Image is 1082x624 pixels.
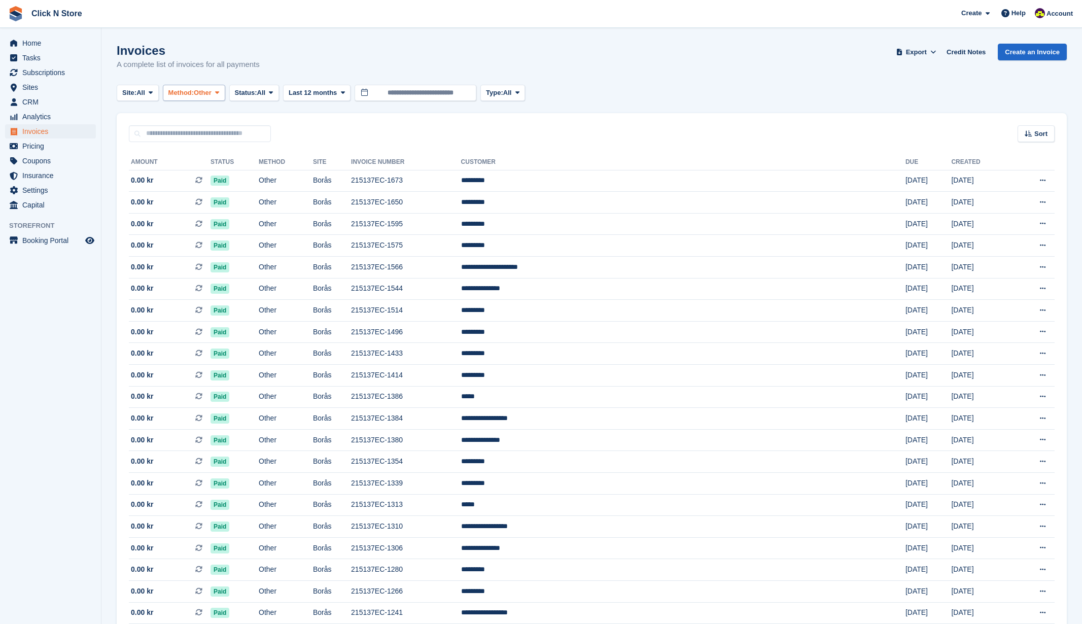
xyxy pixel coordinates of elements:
[259,386,313,408] td: Other
[313,451,351,473] td: Borås
[905,429,952,451] td: [DATE]
[283,85,351,101] button: Last 12 months
[8,6,23,21] img: stora-icon-8386f47178a22dfd0bd8f6a31ec36ba5ce8667c1dd55bd0f319d3a0aa187defe.svg
[259,365,313,387] td: Other
[211,608,229,618] span: Paid
[211,392,229,402] span: Paid
[905,451,952,473] td: [DATE]
[313,473,351,495] td: Borås
[351,321,461,343] td: 215137EC-1496
[1046,9,1073,19] span: Account
[998,44,1067,60] a: Create an Invoice
[905,559,952,581] td: [DATE]
[131,413,153,424] span: 0.00 kr
[5,139,96,153] a: menu
[211,262,229,272] span: Paid
[951,343,1010,365] td: [DATE]
[84,234,96,247] a: Preview store
[211,370,229,380] span: Paid
[259,537,313,559] td: Other
[131,219,153,229] span: 0.00 kr
[905,257,952,279] td: [DATE]
[951,473,1010,495] td: [DATE]
[1035,8,1045,18] img: Alex Kozma
[131,283,153,294] span: 0.00 kr
[905,494,952,516] td: [DATE]
[905,170,952,192] td: [DATE]
[259,192,313,214] td: Other
[259,154,313,170] th: Method
[229,85,279,101] button: Status: All
[131,564,153,575] span: 0.00 kr
[951,365,1010,387] td: [DATE]
[313,602,351,624] td: Borås
[951,235,1010,257] td: [DATE]
[211,565,229,575] span: Paid
[259,516,313,538] td: Other
[131,435,153,445] span: 0.00 kr
[313,154,351,170] th: Site
[22,65,83,80] span: Subscriptions
[313,365,351,387] td: Borås
[259,321,313,343] td: Other
[351,602,461,624] td: 215137EC-1241
[1034,129,1048,139] span: Sort
[313,559,351,581] td: Borås
[943,44,990,60] a: Credit Notes
[951,257,1010,279] td: [DATE]
[351,429,461,451] td: 215137EC-1380
[211,219,229,229] span: Paid
[259,602,313,624] td: Other
[131,197,153,207] span: 0.00 kr
[313,235,351,257] td: Borås
[313,170,351,192] td: Borås
[131,175,153,186] span: 0.00 kr
[351,580,461,602] td: 215137EC-1266
[117,59,260,71] p: A complete list of invoices for all payments
[351,451,461,473] td: 215137EC-1354
[131,391,153,402] span: 0.00 kr
[259,408,313,430] td: Other
[351,257,461,279] td: 215137EC-1566
[5,124,96,138] a: menu
[951,494,1010,516] td: [DATE]
[259,451,313,473] td: Other
[351,494,461,516] td: 215137EC-1313
[951,408,1010,430] td: [DATE]
[131,305,153,316] span: 0.00 kr
[211,176,229,186] span: Paid
[351,559,461,581] td: 215137EC-1280
[211,543,229,553] span: Paid
[235,88,257,98] span: Status:
[313,257,351,279] td: Borås
[951,602,1010,624] td: [DATE]
[480,85,525,101] button: Type: All
[5,110,96,124] a: menu
[131,348,153,359] span: 0.00 kr
[351,235,461,257] td: 215137EC-1575
[351,386,461,408] td: 215137EC-1386
[259,170,313,192] td: Other
[22,95,83,109] span: CRM
[5,65,96,80] a: menu
[131,521,153,532] span: 0.00 kr
[22,51,83,65] span: Tasks
[951,559,1010,581] td: [DATE]
[951,278,1010,300] td: [DATE]
[211,240,229,251] span: Paid
[131,370,153,380] span: 0.00 kr
[5,198,96,212] a: menu
[905,235,952,257] td: [DATE]
[905,154,952,170] th: Due
[961,8,982,18] span: Create
[313,213,351,235] td: Borås
[22,233,83,248] span: Booking Portal
[131,586,153,597] span: 0.00 kr
[351,278,461,300] td: 215137EC-1544
[259,235,313,257] td: Other
[351,343,461,365] td: 215137EC-1433
[211,478,229,489] span: Paid
[905,192,952,214] td: [DATE]
[211,413,229,424] span: Paid
[259,559,313,581] td: Other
